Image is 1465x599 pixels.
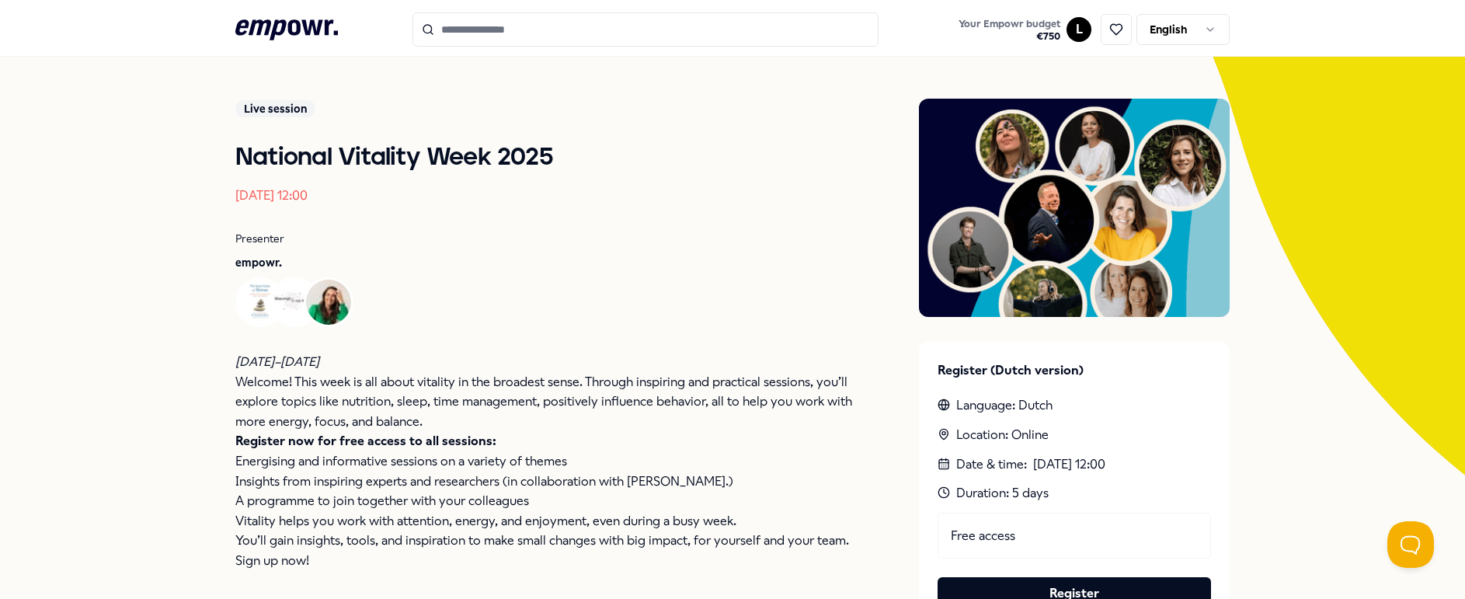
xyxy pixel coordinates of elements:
[235,491,857,511] p: A programme to join together with your colleagues
[235,511,857,531] p: Vitality helps you work with attention, energy, and enjoyment, even during a busy week.
[235,254,857,271] p: empowr.
[1387,521,1434,568] iframe: Help Scout Beacon - Open
[235,100,315,117] div: Live session
[306,280,351,325] img: Avatar
[235,188,308,203] time: [DATE] 12:00
[235,472,857,492] p: Insights from inspiring experts and researchers (in collaboration with [PERSON_NAME].)
[938,454,1211,475] div: Date & time :
[235,451,857,472] p: Energising and informative sessions on a variety of themes
[959,18,1060,30] span: Your Empowr budget
[938,483,1211,503] div: Duration: 5 days
[938,425,1211,445] div: Location: Online
[235,142,857,173] h1: National Vitality Week 2025
[1033,454,1105,475] time: [DATE] 12:00
[1067,17,1091,42] button: L
[938,513,1211,559] div: Free access
[959,30,1060,43] span: € 750
[955,15,1063,46] button: Your Empowr budget€750
[938,395,1211,416] div: Language: Dutch
[235,372,857,432] p: Welcome! This week is all about vitality in the broadest sense. Through inspiring and practical s...
[235,230,857,247] p: Presenter
[412,12,879,47] input: Search for products, categories or subcategories
[272,280,317,325] img: Avatar
[235,354,319,369] em: [DATE]–[DATE]
[919,99,1230,317] img: Presenter image
[238,280,283,325] img: Avatar
[235,434,496,448] strong: Register now for free access to all sessions:
[235,551,857,571] p: Sign up now!
[952,13,1067,46] a: Your Empowr budget€750
[235,531,857,551] p: You’ll gain insights, tools, and inspiration to make small changes with big impact, for yourself ...
[938,360,1211,381] p: Register (Dutch version)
